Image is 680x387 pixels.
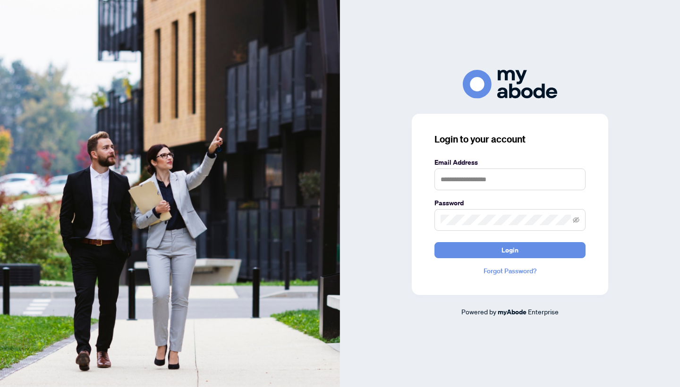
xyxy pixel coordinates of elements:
a: Forgot Password? [434,266,586,276]
span: eye-invisible [573,217,579,223]
span: Powered by [461,307,496,316]
span: Login [501,243,518,258]
a: myAbode [498,307,527,317]
label: Password [434,198,586,208]
label: Email Address [434,157,586,168]
span: Enterprise [528,307,559,316]
button: Login [434,242,586,258]
img: ma-logo [463,70,557,99]
h3: Login to your account [434,133,586,146]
